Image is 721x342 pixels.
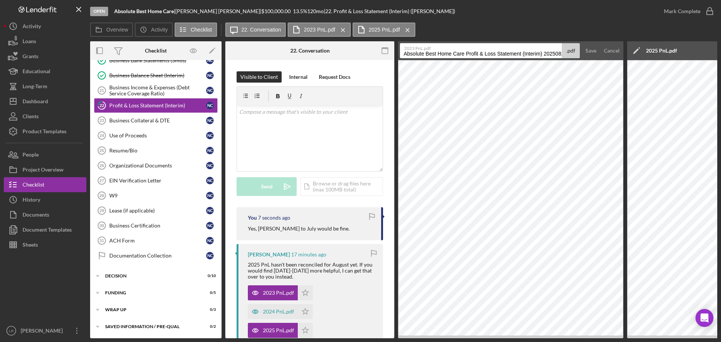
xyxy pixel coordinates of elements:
time: 2025-08-22 14:49 [291,252,326,258]
button: Grants [4,49,86,64]
tspan: 21 [100,88,104,93]
div: Use of Proceeds [109,133,206,139]
a: 22Profit & Loss Statement (Interim)NC [94,98,218,113]
div: Dashboard [23,94,48,111]
div: 2025 PnL.pdf [646,48,677,54]
div: Business Collateral & DTE [109,118,206,124]
a: 29Lease (if applicable)NC [94,203,218,218]
button: Overview [90,23,133,37]
button: 2025 PnL.pdf [248,323,313,338]
button: Request Docs [315,71,354,83]
button: 22. Conversation [225,23,286,37]
label: 2023 PnL.pdf [304,27,335,33]
button: Loans [4,34,86,49]
tspan: 30 [100,223,104,228]
div: N C [206,87,214,94]
div: N C [206,132,214,139]
div: People [23,147,39,164]
div: ACH Form [109,238,206,244]
button: People [4,147,86,162]
div: N C [206,162,214,169]
div: Internal [289,71,308,83]
div: Documentation Collection [109,253,206,259]
button: Checklist [4,177,86,192]
div: [PERSON_NAME] [PERSON_NAME] | [175,8,261,14]
button: Internal [285,71,311,83]
a: Document Templates [4,222,86,237]
div: Educational [23,64,50,81]
tspan: 27 [100,178,104,183]
label: 2023 PnL.pdf [404,44,561,51]
div: Send [261,177,273,196]
div: N C [206,117,214,124]
tspan: 24 [100,133,104,138]
a: Long-Term [4,79,86,94]
div: 0 / 3 [202,307,216,312]
a: 21Business Income & Expenses (Debt Service Coverage Ratio)NC [94,83,218,98]
a: Project Overview [4,162,86,177]
div: Project Overview [23,162,63,179]
div: Business Balance Sheet (Interim) [109,72,206,78]
label: Checklist [191,27,212,33]
div: EIN Verification Letter [109,178,206,184]
div: N C [206,207,214,214]
button: Checklist [175,23,217,37]
tspan: 31 [100,238,104,243]
div: [PERSON_NAME] [248,252,290,258]
div: Documents [23,207,49,224]
button: Activity [4,19,86,34]
div: Visible to Client [240,71,278,83]
tspan: 29 [100,208,104,213]
tspan: 25 [100,148,104,153]
label: 22. Conversation [241,27,281,33]
button: Activity [135,23,172,37]
div: N C [206,57,214,64]
label: 2025 PnL.pdf [369,27,400,33]
div: N C [206,102,214,109]
button: Documents [4,207,86,222]
div: Profit & Loss Statement (Interim) [109,102,206,108]
button: 2024 PnL.pdf [248,304,313,319]
a: 24Use of ProceedsNC [94,128,218,143]
div: | [114,8,175,14]
div: Request Docs [319,71,350,83]
button: 2025 PnL.pdf [353,23,415,37]
button: LR[PERSON_NAME] [4,323,86,338]
a: 31ACH FormNC [94,233,218,248]
div: Product Templates [23,124,66,141]
div: Open Intercom Messenger [695,309,713,327]
div: Clients [23,109,39,126]
div: Loans [23,34,36,51]
div: Business Certification [109,223,206,229]
a: 23Business Collateral & DTENC [94,113,218,128]
div: Checklist [145,48,167,54]
a: 28W9NC [94,188,218,203]
div: 0 / 5 [202,291,216,295]
button: Clients [4,109,86,124]
div: 0 / 2 [202,324,216,329]
a: Dashboard [4,94,86,109]
label: Activity [151,27,167,33]
div: 0 / 10 [202,274,216,278]
div: You [248,215,257,221]
button: Send [237,177,297,196]
button: Sheets [4,237,86,252]
div: Resume/Bio [109,148,206,154]
text: LR [9,329,14,333]
a: 27EIN Verification LetterNC [94,173,218,188]
div: Business Income & Expenses (Debt Service Coverage Ratio) [109,84,206,96]
a: Educational [4,64,86,79]
div: Activity [23,19,41,36]
button: 2023 PnL.pdf [248,285,313,300]
button: Product Templates [4,124,86,139]
div: Organizational Documents [109,163,206,169]
div: 120 mo [307,8,324,14]
div: Funding [105,291,197,295]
